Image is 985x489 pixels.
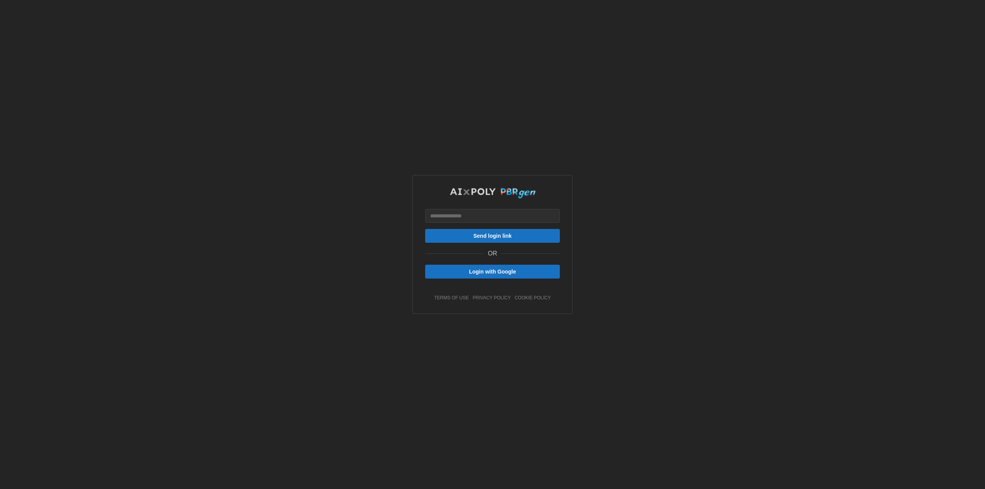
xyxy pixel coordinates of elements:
a: privacy policy [473,295,511,301]
span: Login with Google [469,265,516,278]
button: Send login link [425,229,560,243]
button: Login with Google [425,265,560,279]
span: Send login link [473,229,512,242]
a: cookie policy [514,295,551,301]
img: AIxPoly PBRgen [449,188,536,199]
p: OR [488,249,497,259]
a: terms of use [434,295,469,301]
